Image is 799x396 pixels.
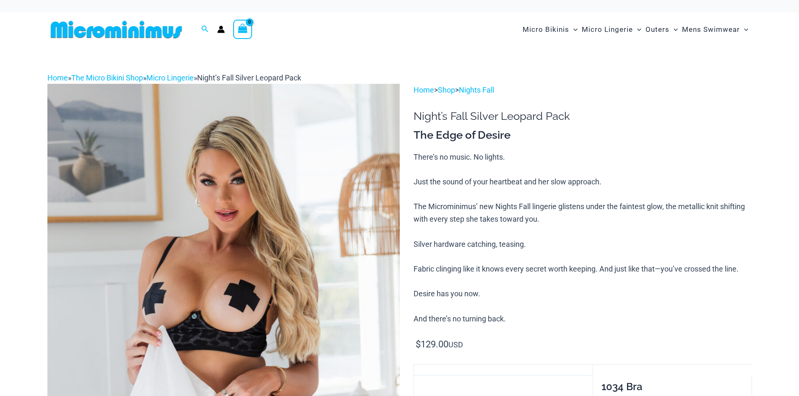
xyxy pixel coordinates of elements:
a: Account icon link [217,26,225,33]
a: Nights Fall [459,85,494,94]
a: Micro Lingerie [146,73,194,82]
h3: The Edge of Desire [414,128,752,142]
span: Menu Toggle [740,19,748,40]
a: Micro BikinisMenu ToggleMenu Toggle [521,17,580,42]
img: MM SHOP LOGO FLAT [47,20,185,39]
nav: Site Navigation [519,16,752,44]
a: The Micro Bikini Shop [71,73,143,82]
a: View Shopping Cart, empty [233,20,252,39]
span: Mens Swimwear [682,19,740,40]
a: Shop [438,85,455,94]
span: Outers [645,19,669,40]
span: $ [416,339,421,349]
span: Micro Bikinis [523,19,569,40]
span: Micro Lingerie [582,19,633,40]
a: Micro LingerieMenu ToggleMenu Toggle [580,17,643,42]
a: Home [47,73,68,82]
p: There’s no music. No lights. Just the sound of your heartbeat and her slow approach. The Micromin... [414,151,752,325]
h1: Night’s Fall Silver Leopard Pack [414,110,752,123]
a: Home [414,85,434,94]
span: Menu Toggle [569,19,578,40]
span: Menu Toggle [633,19,641,40]
a: Search icon link [201,24,209,35]
p: > > [414,84,752,96]
span: Menu Toggle [669,19,678,40]
a: Mens SwimwearMenu ToggleMenu Toggle [680,17,750,42]
bdi: 129.00 [416,339,448,349]
a: OutersMenu ToggleMenu Toggle [643,17,680,42]
span: » » » [47,73,301,82]
span: 1034 Bra [601,380,643,393]
p: USD [414,338,752,351]
span: Night’s Fall Silver Leopard Pack [197,73,301,82]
